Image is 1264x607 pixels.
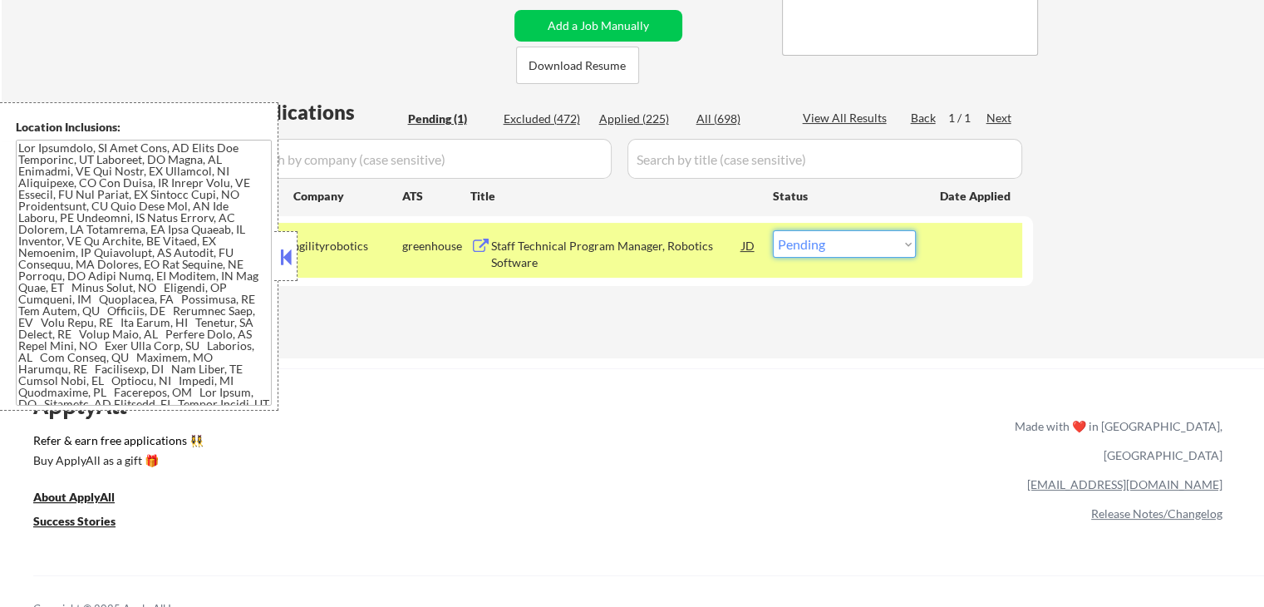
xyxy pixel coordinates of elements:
[514,10,682,42] button: Add a Job Manually
[491,238,742,270] div: Staff Technical Program Manager, Robotics Software
[516,47,639,84] button: Download Resume
[238,139,612,179] input: Search by company (case sensitive)
[627,139,1022,179] input: Search by title (case sensitive)
[470,188,757,205] div: Title
[986,110,1013,126] div: Next
[33,490,115,504] u: About ApplyAll
[1027,477,1222,491] a: [EMAIL_ADDRESS][DOMAIN_NAME]
[740,230,757,260] div: JD
[940,188,1013,205] div: Date Applied
[33,435,667,452] a: Refer & earn free applications 👯‍♀️
[803,110,892,126] div: View All Results
[402,188,470,205] div: ATS
[33,489,138,510] a: About ApplyAll
[1091,506,1222,521] a: Release Notes/Changelog
[948,110,986,126] div: 1 / 1
[1008,412,1222,470] div: Made with ❤️ in [GEOGRAPHIC_DATA], [GEOGRAPHIC_DATA]
[408,111,491,127] div: Pending (1)
[33,455,199,466] div: Buy ApplyAll as a gift 🎁
[33,452,199,473] a: Buy ApplyAll as a gift 🎁
[293,238,402,254] div: agilityrobotics
[504,111,587,127] div: Excluded (472)
[911,110,937,126] div: Back
[773,180,916,210] div: Status
[238,102,402,122] div: Applications
[293,188,402,205] div: Company
[33,392,145,420] div: ApplyAll
[599,111,682,127] div: Applied (225)
[402,238,470,254] div: greenhouse
[33,513,138,534] a: Success Stories
[696,111,780,127] div: All (698)
[16,119,272,136] div: Location Inclusions:
[33,514,116,528] u: Success Stories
